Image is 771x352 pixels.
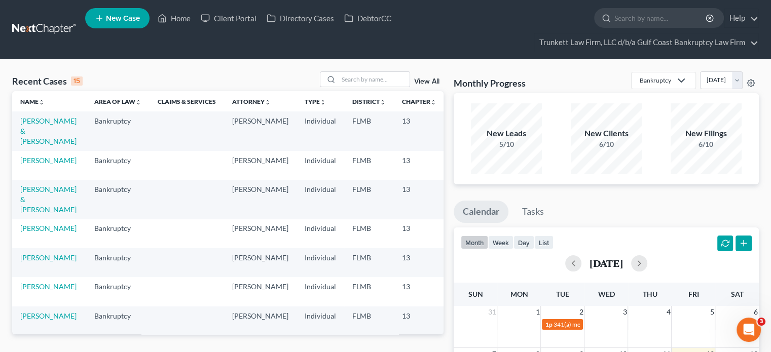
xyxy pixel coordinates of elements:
a: Help [724,9,758,27]
span: 3 [621,306,628,318]
td: FLMB [344,219,394,248]
i: unfold_more [265,99,271,105]
td: Bankruptcy [86,111,150,150]
a: [PERSON_NAME] [20,282,77,291]
a: Client Portal [196,9,262,27]
td: [PERSON_NAME] [224,151,297,180]
td: Bankruptcy [86,248,150,277]
span: 1 [534,306,540,318]
span: Sat [730,290,743,298]
td: 13 [394,277,445,306]
td: Bankruptcy [86,151,150,180]
input: Search by name... [614,9,707,27]
span: 5 [709,306,715,318]
td: Individual [297,219,344,248]
a: Area of Lawunfold_more [94,98,141,105]
td: 13 [394,219,445,248]
td: Individual [297,151,344,180]
span: Thu [642,290,657,298]
td: [PERSON_NAME] [224,219,297,248]
td: FLMB [344,180,394,219]
td: Individual [297,277,344,306]
td: 13 [394,306,445,335]
a: [PERSON_NAME] & [PERSON_NAME] [20,116,77,145]
td: FLMB [344,277,394,306]
div: 15 [71,76,83,86]
i: unfold_more [430,99,436,105]
td: Bankruptcy [86,277,150,306]
a: Chapterunfold_more [402,98,436,105]
td: FLMB [344,111,394,150]
td: 13 [394,151,445,180]
button: list [534,236,554,249]
span: Tue [556,290,569,298]
td: Individual [297,306,344,335]
td: Individual [297,248,344,277]
span: 31 [487,306,497,318]
td: FLMB [344,306,394,335]
a: Home [153,9,196,27]
a: Tasks [513,201,553,223]
iframe: Intercom live chat [737,318,761,342]
div: Bankruptcy [640,76,671,85]
span: 341(a) meeting for [PERSON_NAME] & [PERSON_NAME] [553,321,705,328]
i: unfold_more [135,99,141,105]
i: unfold_more [39,99,45,105]
a: [PERSON_NAME] [20,311,77,320]
th: Claims & Services [150,91,224,111]
i: unfold_more [320,99,326,105]
i: unfold_more [380,99,386,105]
td: Individual [297,180,344,219]
a: [PERSON_NAME] [20,253,77,262]
td: Bankruptcy [86,219,150,248]
td: Individual [297,111,344,150]
span: Wed [598,290,614,298]
a: [PERSON_NAME] [20,224,77,232]
h3: Monthly Progress [454,77,526,89]
td: Bankruptcy [86,180,150,219]
button: week [488,236,513,249]
span: Sun [468,290,483,298]
a: Typeunfold_more [305,98,326,105]
a: Nameunfold_more [20,98,45,105]
a: Directory Cases [262,9,339,27]
div: 6/10 [671,139,742,149]
td: FLMB [344,248,394,277]
td: 13 [394,180,445,219]
td: [PERSON_NAME] [224,248,297,277]
a: Districtunfold_more [352,98,386,105]
div: 6/10 [571,139,642,149]
a: [PERSON_NAME] & [PERSON_NAME] [20,185,77,214]
span: 2 [578,306,584,318]
span: New Case [106,15,140,22]
div: New Filings [671,128,742,139]
td: 13 [394,248,445,277]
td: [PERSON_NAME] [224,180,297,219]
span: 4 [665,306,671,318]
button: day [513,236,534,249]
div: Recent Cases [12,75,83,87]
div: New Clients [571,128,642,139]
span: Mon [510,290,528,298]
span: 1p [545,321,552,328]
span: 6 [753,306,759,318]
h2: [DATE] [590,258,623,268]
td: [PERSON_NAME] [224,277,297,306]
td: [PERSON_NAME] [224,111,297,150]
a: Trunkett Law Firm, LLC d/b/a Gulf Coast Bankruptcy Law Firm [534,33,758,52]
div: 5/10 [471,139,542,149]
a: Attorneyunfold_more [232,98,271,105]
td: 13 [394,111,445,150]
input: Search by name... [339,72,410,87]
a: [PERSON_NAME] [20,156,77,165]
button: month [461,236,488,249]
div: New Leads [471,128,542,139]
td: Bankruptcy [86,306,150,335]
span: 3 [757,318,765,326]
td: [PERSON_NAME] [224,306,297,335]
a: Calendar [454,201,508,223]
span: Fri [688,290,699,298]
a: View All [414,78,439,85]
a: DebtorCC [339,9,396,27]
td: FLMB [344,151,394,180]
